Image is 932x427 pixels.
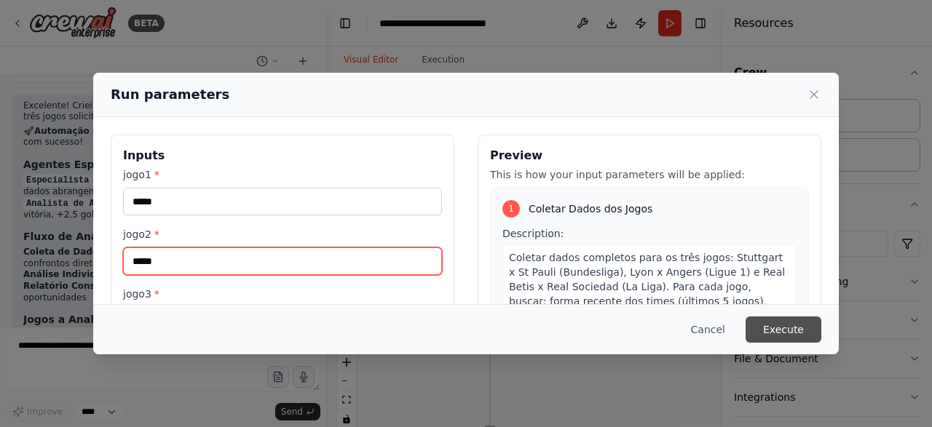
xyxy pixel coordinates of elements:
[490,147,809,164] h3: Preview
[679,316,737,343] button: Cancel
[123,227,442,242] label: jogo2
[123,287,442,301] label: jogo3
[490,167,809,182] p: This is how your input parameters will be applied:
[111,84,229,105] h2: Run parameters
[123,167,442,182] label: jogo1
[746,316,821,343] button: Execute
[509,252,785,365] span: Coletar dados completos para os três jogos: Stuttgart x St Pauli (Bundesliga), Lyon x Angers (Lig...
[502,228,564,239] span: Description:
[529,201,652,216] span: Coletar Dados dos Jogos
[123,147,442,164] h3: Inputs
[502,200,520,218] div: 1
